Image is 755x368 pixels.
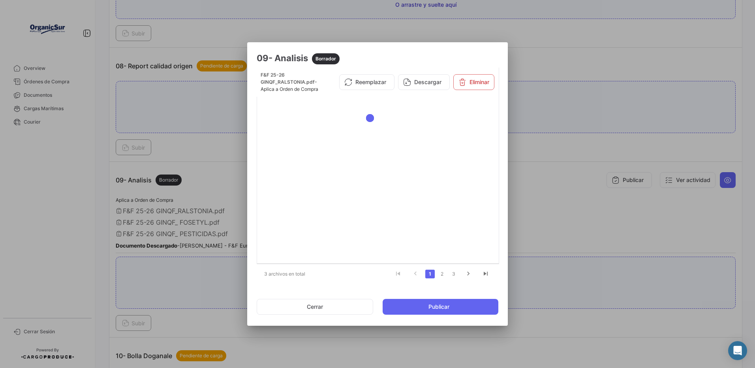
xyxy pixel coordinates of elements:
[424,267,436,281] li: page 1
[453,74,494,90] button: Eliminar
[437,270,447,278] a: 2
[339,74,394,90] button: Reemplazar
[398,74,450,90] button: Descargar
[257,264,322,284] div: 3 archivos en total
[391,270,406,278] a: go to first page
[436,267,448,281] li: page 2
[316,55,336,62] span: Borrador
[425,270,435,278] a: 1
[728,341,747,360] div: Abrir Intercom Messenger
[408,270,423,278] a: go to previous page
[257,299,373,315] button: Cerrar
[448,267,460,281] li: page 3
[257,52,498,64] h3: 09- Analisis
[478,270,493,278] a: go to last page
[428,303,449,311] span: Publicar
[383,299,498,315] button: Publicar
[261,72,315,85] span: F&F 25-26 GINQF_RALSTONIA.pdf
[461,270,476,278] a: go to next page
[449,270,458,278] a: 3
